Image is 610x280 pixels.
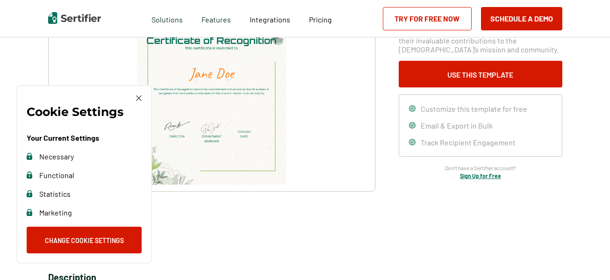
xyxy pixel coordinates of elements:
[136,95,142,101] img: Cookie Popup Close
[201,13,231,24] span: Features
[39,152,74,161] span: Necessary
[445,164,516,172] span: Don’t have a Sertifier account?
[27,153,32,160] img: Necessary Cookie Active
[27,227,142,253] button: Change Cookie Settings
[421,104,527,113] span: Customize this template for free
[383,7,472,30] a: Try for Free Now
[250,13,290,24] a: Integrations
[460,172,501,179] a: Sign Up for Free
[563,235,610,280] iframe: Chat Widget
[250,15,290,24] span: Integrations
[399,61,562,87] button: Use This Template
[421,138,516,147] span: Track Recipient Engagement
[27,172,32,179] img: Functional Cookie Active
[27,133,99,143] p: Your Current Settings
[309,15,332,24] span: Pricing
[309,13,332,24] a: Pricing
[27,209,32,216] img: Marketing Cookie Active
[481,7,562,30] button: Schedule a Demo
[39,171,74,180] span: Functional
[27,190,32,197] img: Statistics Cookie Active
[48,12,101,24] img: Sertifier | Digital Credentialing Platform
[151,13,183,24] span: Solutions
[27,107,123,116] p: Cookie Settings
[421,121,493,130] span: Email & Export in Bulk
[39,208,72,217] span: Marketing
[39,189,71,199] span: Statistics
